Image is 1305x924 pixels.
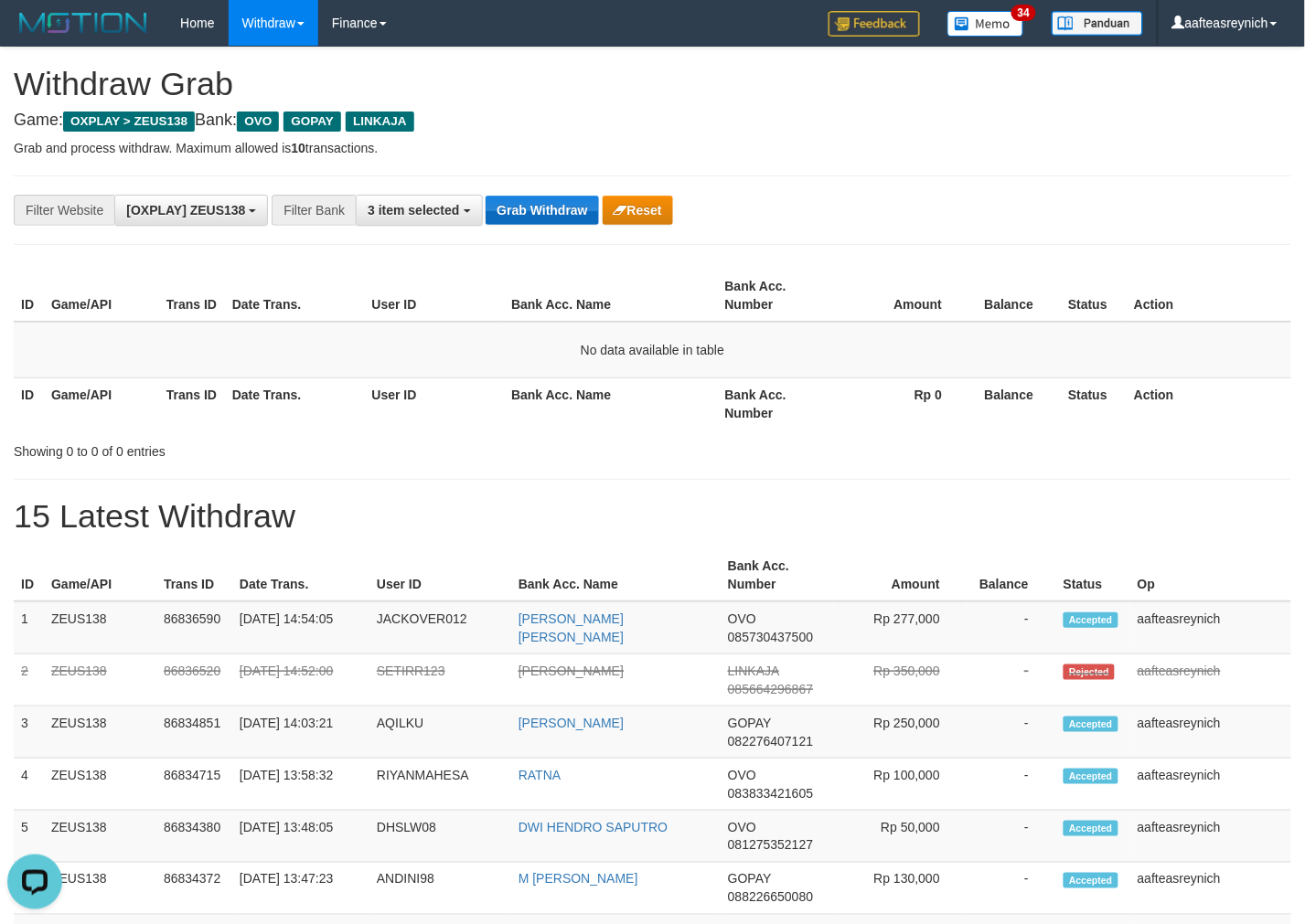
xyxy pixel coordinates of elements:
[1064,769,1118,784] span: Accepted
[1127,377,1291,430] th: Action
[44,811,156,863] td: ZEUS138
[369,706,511,759] td: AQILKU
[156,811,232,863] td: 86834380
[968,601,1056,654] td: -
[833,377,970,430] th: Rp 0
[728,734,813,749] span: Copy 082276407121 to clipboard
[1130,706,1291,759] td: aafteasreynich
[1064,821,1118,836] span: Accepted
[7,7,62,62] button: Open LiveChat chat widget
[519,820,668,834] a: DWI HENDRO SAPUTRO
[14,139,1291,157] p: Grab and process withdraw. Maximum allowed is transactions.
[14,377,44,430] th: ID
[833,601,968,654] td: Rp 277,000
[603,196,673,225] button: Reset
[1064,717,1118,732] span: Accepted
[728,872,771,887] span: GOPAY
[14,498,1291,535] h1: 15 Latest Withdraw
[232,654,369,706] td: [DATE] 14:52:00
[14,195,114,226] div: Filter Website
[519,664,624,678] a: [PERSON_NAME]
[14,322,1291,378] td: No data available in table
[44,863,156,915] td: ZEUS138
[44,654,156,706] td: ZEUS138
[829,11,920,37] img: Feedback.jpg
[346,112,414,132] span: LINKAJA
[728,630,813,644] span: Copy 085730437500 to clipboard
[44,377,159,430] th: Game/API
[833,270,970,322] th: Amount
[1052,11,1143,36] img: panduan.png
[728,786,813,801] span: Copy 083833421605 to clipboard
[504,270,717,322] th: Bank Acc. Name
[511,549,721,601] th: Bank Acc. Name
[728,682,813,696] span: Copy 085664296867 to clipboard
[969,377,1061,430] th: Balance
[369,759,511,811] td: RIYANMAHESA
[728,768,756,782] span: OVO
[369,863,511,915] td: ANDINI98
[1064,612,1118,628] span: Accepted
[14,112,1291,130] h4: Game: Bank:
[232,811,369,863] td: [DATE] 13:48:05
[1130,654,1291,706] td: aafteasreynich
[519,611,624,644] a: [PERSON_NAME] [PERSON_NAME]
[356,195,482,226] button: 3 item selected
[44,270,159,322] th: Game/API
[369,654,511,706] td: SETIRR123
[14,435,530,461] div: Showing 0 to 0 of 0 entries
[14,759,44,811] td: 4
[969,270,1061,322] th: Balance
[14,66,1291,102] h1: Withdraw Grab
[721,549,833,601] th: Bank Acc. Number
[1061,377,1127,430] th: Status
[63,112,195,132] span: OXPLAY > ZEUS138
[291,141,305,155] strong: 10
[14,811,44,863] td: 5
[1130,601,1291,654] td: aafteasreynich
[44,549,156,601] th: Game/API
[504,377,717,430] th: Bank Acc. Name
[486,196,598,225] button: Grab Withdraw
[283,112,341,132] span: GOPAY
[968,759,1056,811] td: -
[44,601,156,654] td: ZEUS138
[1130,811,1291,863] td: aafteasreynich
[968,811,1056,863] td: -
[833,706,968,759] td: Rp 250,000
[718,377,833,430] th: Bank Acc. Number
[1061,270,1127,322] th: Status
[225,377,365,430] th: Date Trans.
[947,11,1024,37] img: Button%20Memo.svg
[968,654,1056,706] td: -
[1056,549,1130,601] th: Status
[365,377,505,430] th: User ID
[156,654,232,706] td: 86836520
[968,863,1056,915] td: -
[237,112,279,132] span: OVO
[14,706,44,759] td: 3
[232,863,369,915] td: [DATE] 13:47:23
[14,549,44,601] th: ID
[232,601,369,654] td: [DATE] 14:54:05
[126,203,245,218] span: [OXPLAY] ZEUS138
[728,716,771,730] span: GOPAY
[232,759,369,811] td: [DATE] 13:58:32
[1127,270,1291,322] th: Action
[728,838,813,853] span: Copy 081275352127 to clipboard
[14,270,44,322] th: ID
[1064,873,1118,888] span: Accepted
[519,716,624,730] a: [PERSON_NAME]
[728,664,779,678] span: LINKAJA
[114,195,268,226] button: [OXPLAY] ZEUS138
[156,863,232,915] td: 86834372
[833,549,968,601] th: Amount
[833,863,968,915] td: Rp 130,000
[833,759,968,811] td: Rp 100,000
[14,654,44,706] td: 2
[365,270,505,322] th: User ID
[156,706,232,759] td: 86834851
[368,203,459,218] span: 3 item selected
[232,549,369,601] th: Date Trans.
[1130,863,1291,915] td: aafteasreynich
